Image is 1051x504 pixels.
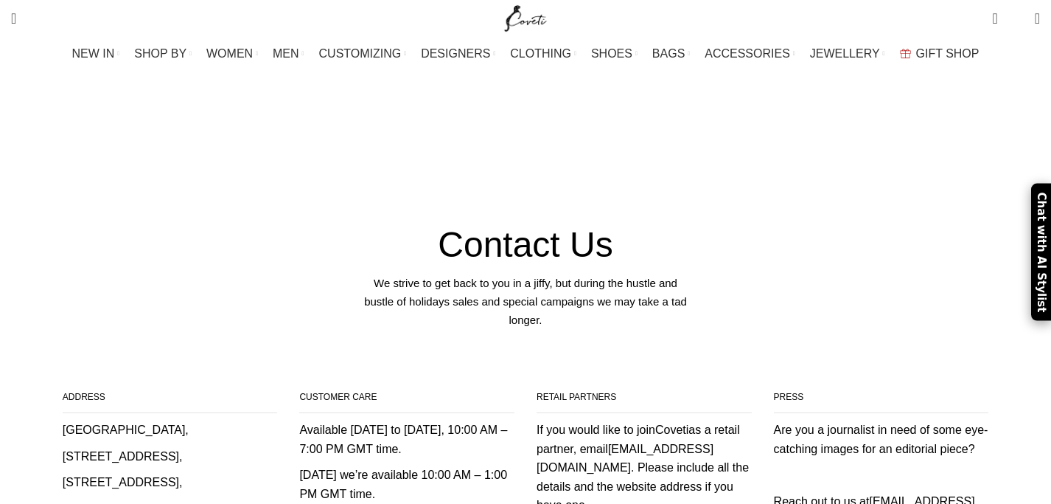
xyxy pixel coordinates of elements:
h4: PRESS [774,389,989,413]
div: We strive to get back to you in a jiffy, but during the hustle and bustle of holidays sales and s... [358,274,694,329]
p: [STREET_ADDRESS], [63,447,278,466]
a: Search [4,4,24,33]
span: SHOP BY [134,46,186,61]
p: Are you a journalist in need of some eye-catching images for an editorial piece? [774,421,989,458]
a: Coveti [655,424,688,436]
a: CLOTHING [510,39,576,69]
span: 0 [994,7,1005,18]
a: GIFT SHOP [900,39,980,69]
span: BAGS [652,46,685,61]
img: GiftBag [900,49,911,58]
p: Available [DATE] to [DATE], 10:00 AM – 7:00 PM GMT time. [299,421,514,458]
span: GIFT SHOP [916,46,980,61]
h1: Contact us [448,85,603,124]
p: [GEOGRAPHIC_DATA], [63,421,278,440]
a: SHOES [591,39,638,69]
span: Contact us [518,134,579,147]
span: JEWELLERY [810,46,880,61]
a: CUSTOMIZING [319,39,407,69]
p: [DATE] we’re available 10:00 AM – 1:00 PM GMT time. [299,466,514,503]
h4: CUSTOMER CARE [299,389,514,413]
a: ACCESSORIES [705,39,795,69]
a: NEW IN [72,39,120,69]
a: Site logo [501,11,551,24]
span: ACCESSORIES [705,46,790,61]
a: SHOP BY [134,39,192,69]
h4: RETAIL PARTNERS [537,389,752,413]
a: BAGS [652,39,690,69]
h4: Contact Us [438,224,612,266]
a: JEWELLERY [810,39,885,69]
a: Home [472,134,503,147]
span: WOMEN [206,46,253,61]
a: WOMEN [206,39,258,69]
span: MEN [273,46,299,61]
span: SHOES [591,46,632,61]
div: Main navigation [4,39,1047,69]
span: NEW IN [72,46,115,61]
a: DESIGNERS [421,39,495,69]
a: 0 [985,4,1005,33]
a: [EMAIL_ADDRESS][DOMAIN_NAME] [537,443,713,474]
span: CUSTOMIZING [319,46,402,61]
span: DESIGNERS [421,46,490,61]
a: MEN [273,39,304,69]
div: My Wishlist [1009,4,1024,33]
p: [STREET_ADDRESS], [63,473,278,492]
h4: ADDRESS [63,389,278,413]
span: 0 [1012,15,1023,26]
span: CLOTHING [510,46,571,61]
